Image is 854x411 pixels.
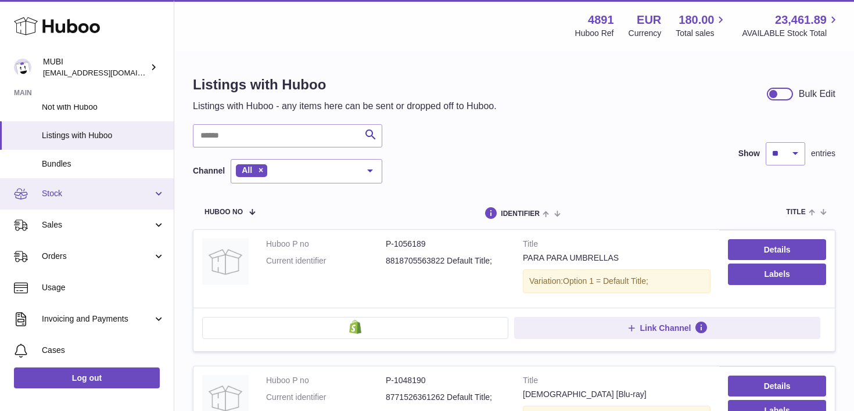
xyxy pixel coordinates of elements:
a: 180.00 Total sales [676,12,727,39]
span: Not with Huboo [42,102,165,113]
a: Details [728,239,826,260]
strong: Title [523,375,711,389]
span: title [786,208,805,216]
button: Labels [728,264,826,284]
a: Details [728,376,826,396]
strong: 4891 [588,12,614,28]
dd: P-1048190 [386,375,505,386]
dt: Huboo P no [266,239,386,250]
div: Huboo Ref [575,28,614,39]
p: Listings with Huboo - any items here can be sent or dropped off to Huboo. [193,100,497,113]
dt: Current identifier [266,392,386,403]
dd: P-1056189 [386,239,505,250]
span: Listings with Huboo [42,130,165,141]
dd: 8771526361262 Default Title; [386,392,505,403]
span: Huboo no [204,208,243,216]
dt: Current identifier [266,255,386,266]
span: Cases [42,345,165,356]
img: shopify-small.png [349,320,361,334]
span: Link Channel [640,323,691,333]
dt: Huboo P no [266,375,386,386]
span: entries [811,148,835,159]
a: Log out [14,367,160,388]
span: 23,461.89 [775,12,827,28]
div: PARA PARA UMBRELLAS [523,253,711,264]
label: Show [738,148,760,159]
h1: Listings with Huboo [193,75,497,94]
span: 180.00 [679,12,714,28]
span: Total sales [676,28,727,39]
span: All [242,165,252,175]
div: Bulk Edit [799,88,835,100]
img: shop@mubi.com [14,59,31,76]
strong: EUR [637,12,661,28]
span: Stock [42,188,153,199]
span: Sales [42,219,153,230]
a: 23,461.89 AVAILABLE Stock Total [742,12,840,39]
dd: 8818705563822 Default Title; [386,255,505,266]
label: Channel [193,165,225,176]
span: [EMAIL_ADDRESS][DOMAIN_NAME] [43,68,171,77]
button: Link Channel [514,317,820,339]
span: Orders [42,251,153,262]
span: Usage [42,282,165,293]
div: [DEMOGRAPHIC_DATA] [Blu-ray] [523,389,711,400]
img: PARA PARA UMBRELLAS [202,239,249,285]
span: Bundles [42,158,165,170]
div: Variation: [523,269,711,293]
span: identifier [501,210,540,218]
div: MUBI [43,56,148,78]
span: Option 1 = Default Title; [563,276,648,286]
div: Currency [629,28,662,39]
span: Invoicing and Payments [42,313,153,325]
strong: Title [523,239,711,253]
span: AVAILABLE Stock Total [742,28,840,39]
